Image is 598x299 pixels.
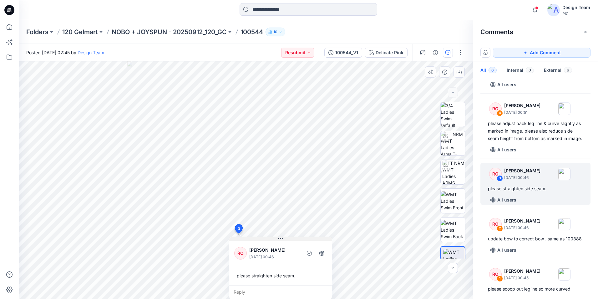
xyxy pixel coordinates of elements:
img: WMT Ladies Swim Front [441,191,465,211]
div: Design Team [562,4,590,11]
p: All users [497,146,516,154]
span: 3 [238,226,240,232]
p: [DATE] 00:46 [504,225,540,231]
div: RO [489,268,502,281]
img: WMT Ladies Swim Left [443,249,465,269]
span: 0 [526,67,534,73]
img: WMT Ladies Swim Back [441,220,465,240]
button: 100544_V1 [324,48,362,58]
button: 10 [266,28,285,36]
a: 120 Gelmart [62,28,98,36]
img: TT NRM WMT Ladies Arms T-POSE [441,131,465,155]
a: Design Team [78,50,104,55]
button: Details [430,48,440,58]
p: [PERSON_NAME] [504,267,540,275]
p: [DATE] 00:46 [504,175,540,181]
div: 4 [497,110,503,116]
p: [PERSON_NAME] [504,167,540,175]
span: 6 [564,67,572,73]
img: 3/4 Ladies Swim Default [441,102,465,127]
div: 100544_V1 [335,49,358,56]
div: update bow to correct bow . same as 100388 [488,235,583,243]
div: RO [489,102,502,115]
a: Folders [26,28,48,36]
p: All users [497,196,516,204]
img: TT NRM WMT Ladies ARMS DOWN [442,160,465,184]
div: RO [489,218,502,230]
p: [DATE] 00:46 [249,254,300,260]
div: please scoop out legline so more curved [488,285,583,293]
p: All users [497,81,516,88]
span: Posted [DATE] 02:45 by [26,49,104,56]
button: Delicate Pink [365,48,408,58]
button: Internal [502,63,539,79]
h2: Comments [480,28,513,36]
div: 1 [497,275,503,282]
div: please straighten side seam. [234,270,327,281]
p: [PERSON_NAME] [504,102,540,109]
div: please adjust back leg line & curve slightly as marked in image. please also reduce side seam hei... [488,120,583,142]
img: avatar [547,4,560,16]
div: Delicate Pink [376,49,403,56]
button: External [539,63,577,79]
p: [PERSON_NAME] [249,246,300,254]
div: PIC [562,11,590,16]
button: All [475,63,502,79]
span: 6 [489,67,497,73]
div: RO [234,247,247,260]
button: All users [488,195,519,205]
a: NOBO + JOYSPUN - 20250912_120_GC [112,28,227,36]
p: All users [497,246,516,254]
p: 10 [273,29,277,35]
button: All users [488,245,519,255]
p: 100544 [241,28,263,36]
div: 3 [497,175,503,181]
p: [PERSON_NAME] [504,217,540,225]
button: All users [488,80,519,90]
div: please straighten side seam. [488,185,583,192]
p: [DATE] 00:51 [504,109,540,116]
div: Reply [229,285,332,299]
div: 2 [497,225,503,232]
button: Add Comment [493,48,590,58]
p: [DATE] 00:45 [504,275,540,281]
div: RO [489,168,502,180]
button: All users [488,145,519,155]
